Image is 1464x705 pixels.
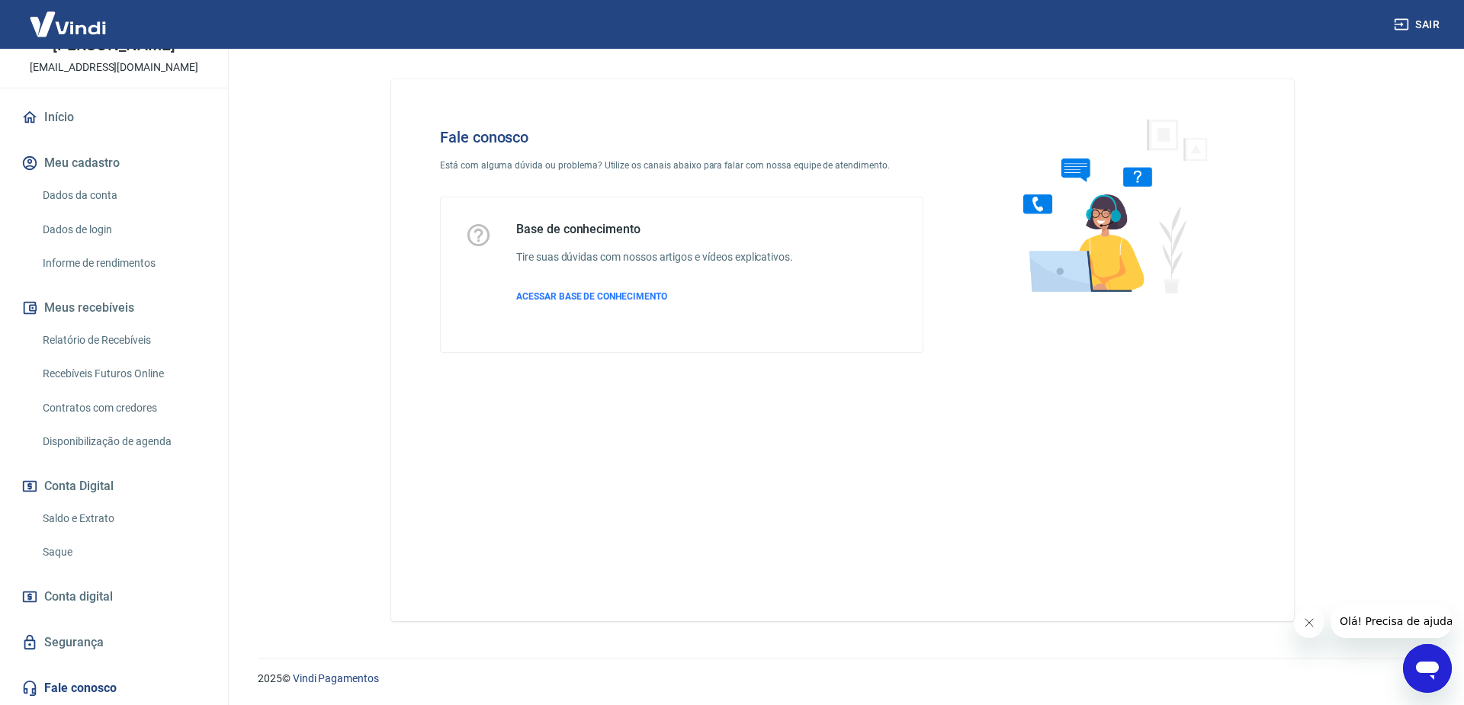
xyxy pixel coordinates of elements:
[258,671,1427,687] p: 2025 ©
[440,128,923,146] h4: Fale conosco
[18,1,117,47] img: Vindi
[18,101,210,134] a: Início
[37,248,210,279] a: Informe de rendimentos
[1331,604,1452,638] iframe: Mensagem da empresa
[516,291,667,302] span: ACESSAR BASE DE CONHECIMENTO
[37,537,210,568] a: Saque
[18,291,210,325] button: Meus recebíveis
[37,393,210,424] a: Contratos com credores
[993,104,1225,307] img: Fale conosco
[1403,644,1452,693] iframe: Botão para abrir a janela de mensagens
[1391,11,1446,39] button: Sair
[293,672,379,684] a: Vindi Pagamentos
[516,222,793,237] h5: Base de conhecimento
[37,503,210,534] a: Saldo e Extrato
[18,580,210,614] a: Conta digital
[516,249,793,265] h6: Tire suas dúvidas com nossos artigos e vídeos explicativos.
[37,325,210,356] a: Relatório de Recebíveis
[44,586,113,607] span: Conta digital
[18,146,210,180] button: Meu cadastro
[37,358,210,389] a: Recebíveis Futuros Online
[1294,607,1324,638] iframe: Fechar mensagem
[9,11,128,23] span: Olá! Precisa de ajuda?
[440,159,923,172] p: Está com alguma dúvida ou problema? Utilize os canais abaixo para falar com nossa equipe de atend...
[37,180,210,211] a: Dados da conta
[18,671,210,705] a: Fale conosco
[37,426,210,457] a: Disponibilização de agenda
[53,37,175,53] p: [PERSON_NAME]
[37,214,210,245] a: Dados de login
[516,290,793,303] a: ACESSAR BASE DE CONHECIMENTO
[30,59,198,75] p: [EMAIL_ADDRESS][DOMAIN_NAME]
[18,626,210,659] a: Segurança
[18,469,210,503] button: Conta Digital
